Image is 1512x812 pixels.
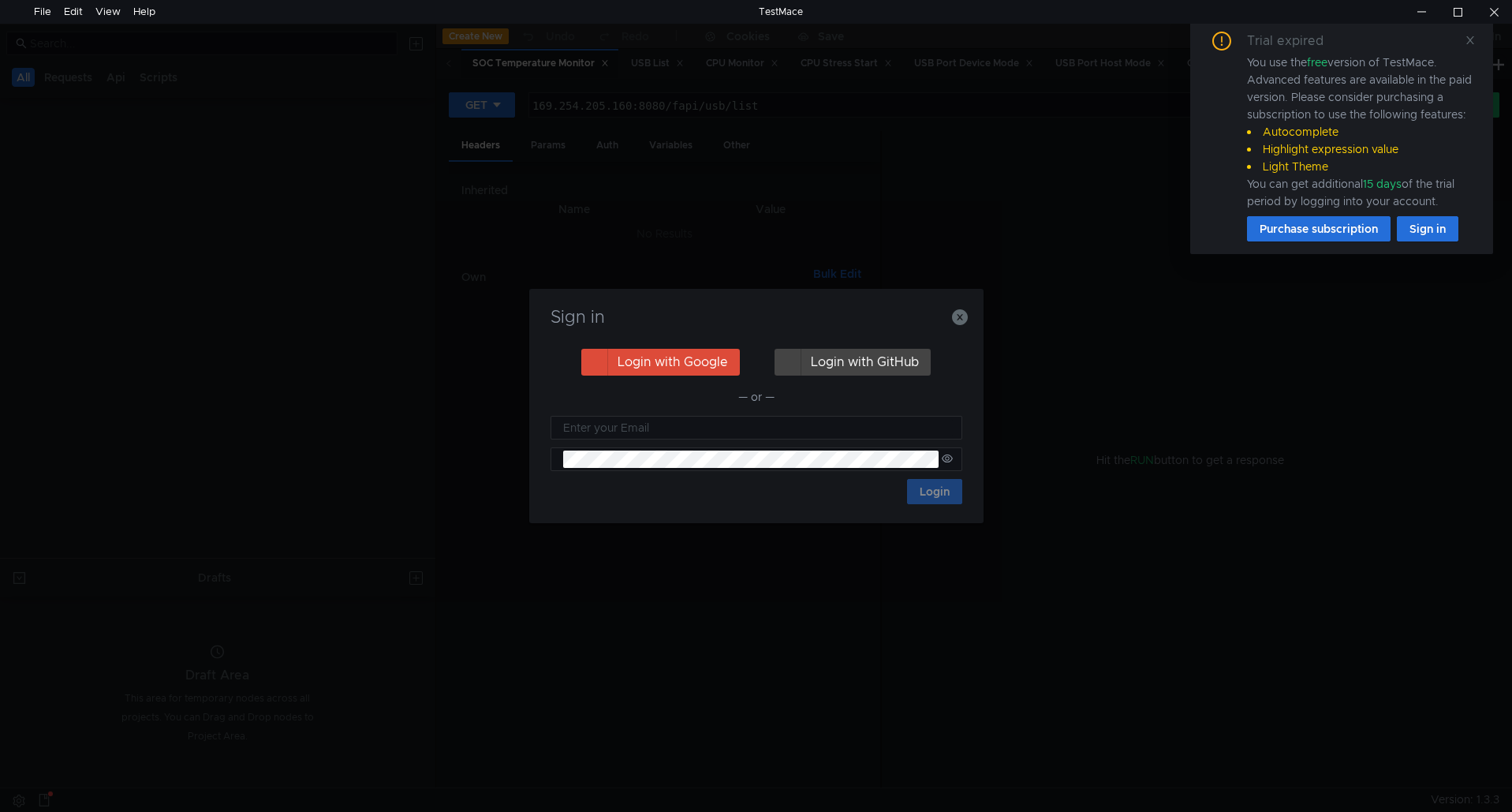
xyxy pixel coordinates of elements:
[1247,140,1474,158] li: Highlight expression value
[1247,123,1474,140] li: Autocomplete
[1307,55,1327,69] span: free
[581,349,740,376] button: Login with Google
[1363,177,1402,191] span: 15 days
[775,349,931,376] button: Login with GitHub
[551,387,962,406] div: — or —
[1397,216,1458,241] button: Sign in
[1247,32,1342,51] div: Trial expired
[548,308,965,327] h3: Sign in
[1247,216,1391,241] button: Purchase subscription
[563,419,953,436] input: Enter your Email
[1247,175,1474,210] div: You can get additional of the trial period by logging into your account.
[1247,54,1474,210] div: You use the version of TestMace. Advanced features are available in the paid version. Please cons...
[1247,158,1474,175] li: Light Theme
